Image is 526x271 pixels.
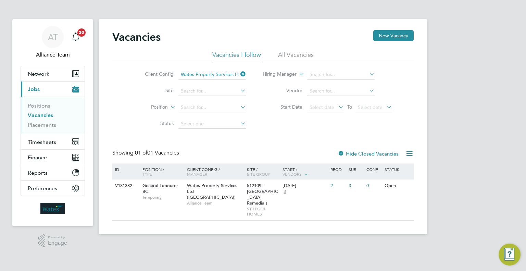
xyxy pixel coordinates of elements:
[310,104,334,110] span: Select date
[28,139,56,145] span: Timesheets
[28,102,50,109] a: Positions
[263,104,302,110] label: Start Date
[142,171,152,177] span: Type
[113,180,137,192] div: V181382
[307,86,375,96] input: Search for...
[112,149,180,157] div: Showing
[247,183,278,206] span: 512109 - [GEOGRAPHIC_DATA] Remedials
[365,163,383,175] div: Conf
[358,104,383,110] span: Select date
[329,180,347,192] div: 2
[137,163,185,180] div: Position /
[21,51,85,59] span: Alliance Team
[365,180,383,192] div: 0
[28,112,53,119] a: Vacancies
[28,86,40,93] span: Jobs
[247,171,270,177] span: Site Group
[28,170,48,176] span: Reports
[21,82,85,97] button: Jobs
[69,26,83,48] a: 20
[28,185,57,192] span: Preferences
[338,150,399,157] label: Hide Closed Vacancies
[283,183,327,189] div: [DATE]
[135,149,147,156] span: 01 of
[245,163,281,180] div: Site /
[185,163,245,180] div: Client Config /
[347,163,365,175] div: Sub
[112,30,161,44] h2: Vacancies
[113,163,137,175] div: ID
[38,234,67,247] a: Powered byEngage
[48,33,58,41] span: AT
[373,30,414,41] button: New Vacancy
[178,119,246,129] input: Select one
[135,149,179,156] span: 01 Vacancies
[383,180,413,192] div: Open
[12,19,93,226] nav: Main navigation
[21,26,85,59] a: ATAlliance Team
[21,66,85,81] button: Network
[21,181,85,196] button: Preferences
[345,102,354,111] span: To
[178,70,246,79] input: Search for...
[21,150,85,165] button: Finance
[142,195,184,200] span: Temporary
[257,71,297,78] label: Hiring Manager
[329,163,347,175] div: Reqd
[21,134,85,149] button: Timesheets
[134,87,174,94] label: Site
[134,71,174,77] label: Client Config
[281,163,329,181] div: Start /
[187,200,243,206] span: Alliance Team
[187,171,207,177] span: Manager
[283,171,302,177] span: Vendors
[278,51,314,63] li: All Vacancies
[128,104,168,111] label: Position
[21,203,85,214] a: Go to home page
[21,97,85,134] div: Jobs
[187,183,237,200] span: Wates Property Services Ltd ([GEOGRAPHIC_DATA])
[134,120,174,126] label: Status
[263,87,302,94] label: Vendor
[383,163,413,175] div: Status
[28,154,47,161] span: Finance
[178,103,246,112] input: Search for...
[142,183,178,194] span: General Labourer BC
[48,234,67,240] span: Powered by
[499,244,521,266] button: Engage Resource Center
[28,122,56,128] a: Placements
[28,71,49,77] span: Network
[48,240,67,246] span: Engage
[283,189,287,195] span: 3
[21,165,85,180] button: Reports
[347,180,365,192] div: 3
[40,203,65,214] img: wates-logo-retina.png
[178,86,246,96] input: Search for...
[247,206,279,217] span: ST LEGER HOMES
[212,51,261,63] li: Vacancies I follow
[307,70,375,79] input: Search for...
[77,28,86,37] span: 20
